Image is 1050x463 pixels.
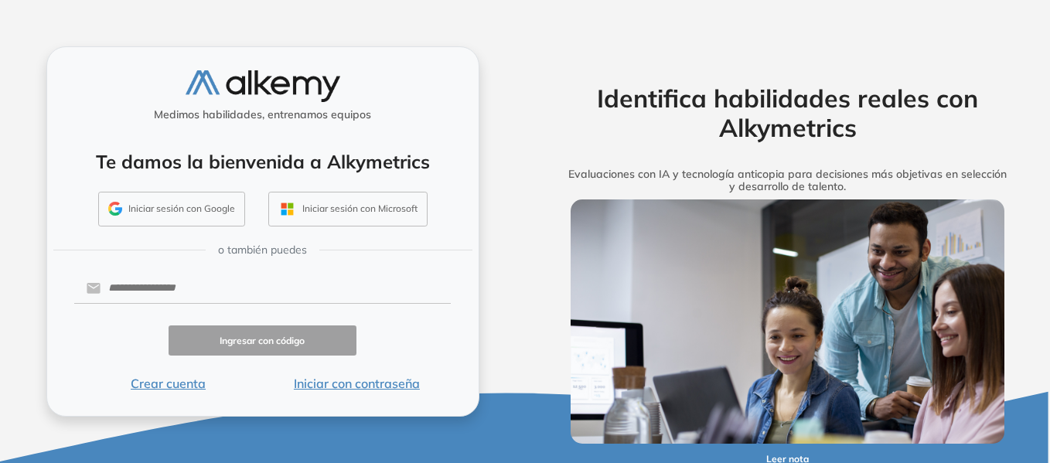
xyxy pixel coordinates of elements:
[169,325,357,356] button: Ingresar con código
[547,83,1029,143] h2: Identifica habilidades reales con Alkymetrics
[74,374,263,393] button: Crear cuenta
[268,192,428,227] button: Iniciar sesión con Microsoft
[53,108,472,121] h5: Medimos habilidades, entrenamos equipos
[186,70,340,102] img: logo-alkemy
[547,168,1029,194] h5: Evaluaciones con IA y tecnología anticopia para decisiones más objetivas en selección y desarroll...
[571,199,1005,444] img: img-more-info
[218,242,307,258] span: o también puedes
[772,284,1050,463] iframe: Chat Widget
[278,200,296,218] img: OUTLOOK_ICON
[262,374,451,393] button: Iniciar con contraseña
[772,284,1050,463] div: Widget de chat
[67,151,459,173] h4: Te damos la bienvenida a Alkymetrics
[108,202,122,216] img: GMAIL_ICON
[98,192,245,227] button: Iniciar sesión con Google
